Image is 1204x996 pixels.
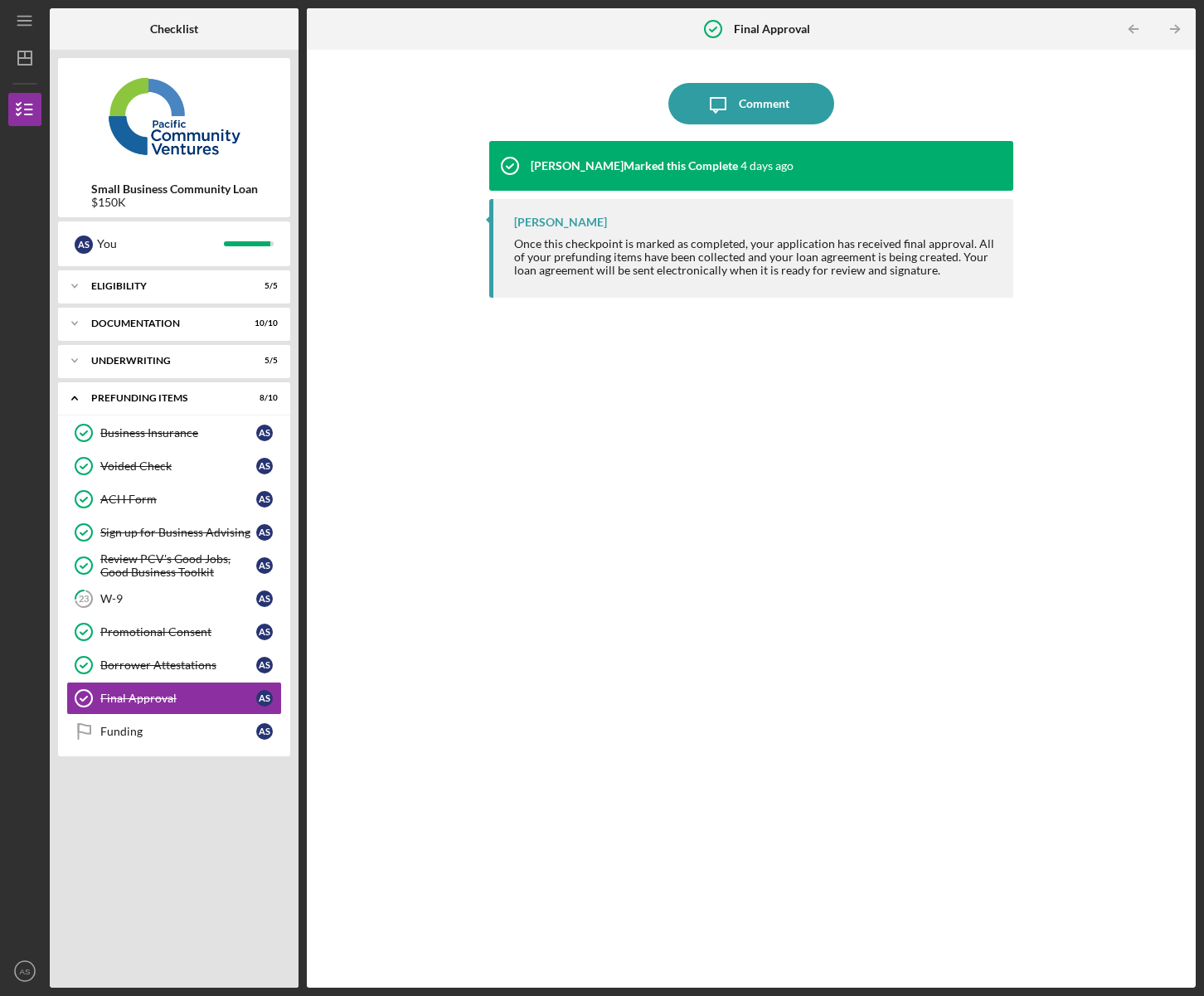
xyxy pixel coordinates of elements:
div: A S [256,624,273,640]
div: A S [256,590,273,607]
div: Promotional Consent [100,625,256,639]
div: Comment [739,83,789,124]
img: Product logo [58,66,290,166]
div: Sign up for Business Advising [100,526,256,539]
button: Comment [668,83,834,124]
div: You [97,230,224,258]
a: Borrower AttestationsAS [66,649,282,682]
button: AS [8,955,41,988]
div: 5 / 5 [248,356,278,366]
a: Final ApprovalAS [66,682,282,715]
a: Promotional ConsentAS [66,615,282,649]
div: Documentation [91,318,236,328]
time: 2025-08-29 20:17 [740,159,794,172]
div: Prefunding Items [91,393,236,403]
div: A S [256,690,273,707]
div: Final Approval [100,692,256,705]
a: 23W-9AS [66,582,282,615]
div: Voided Check [100,459,256,473]
div: Business Insurance [100,426,256,440]
a: Review PCV's Good Jobs, Good Business ToolkitAS [66,549,282,582]
b: Checklist [150,22,198,36]
a: FundingAS [66,715,282,748]
div: Review PCV's Good Jobs, Good Business Toolkit [100,552,256,579]
tspan: 23 [79,594,89,605]
div: W-9 [100,592,256,605]
b: Small Business Community Loan [91,182,258,196]
div: A S [256,723,273,740]
div: Eligibility [91,281,236,291]
div: 5 / 5 [248,281,278,291]
div: Funding [100,725,256,738]
div: 8 / 10 [248,393,278,403]
div: A S [256,524,273,541]
div: A S [75,236,93,254]
div: Borrower Attestations [100,658,256,672]
div: A S [256,458,273,474]
div: Underwriting [91,356,236,366]
div: A S [256,657,273,673]
div: $150K [91,196,258,209]
div: A S [256,557,273,574]
a: Sign up for Business AdvisingAS [66,516,282,549]
b: Final Approval [734,22,810,36]
a: Voided CheckAS [66,449,282,483]
div: ACH Form [100,493,256,506]
div: [PERSON_NAME] Marked this Complete [531,159,738,172]
div: [PERSON_NAME] [514,216,607,229]
text: AS [20,967,31,976]
div: 10 / 10 [248,318,278,328]
div: A S [256,425,273,441]
a: Business InsuranceAS [66,416,282,449]
div: A S [256,491,273,508]
div: Once this checkpoint is marked as completed, your application has received final approval. All of... [514,237,996,277]
a: ACH FormAS [66,483,282,516]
